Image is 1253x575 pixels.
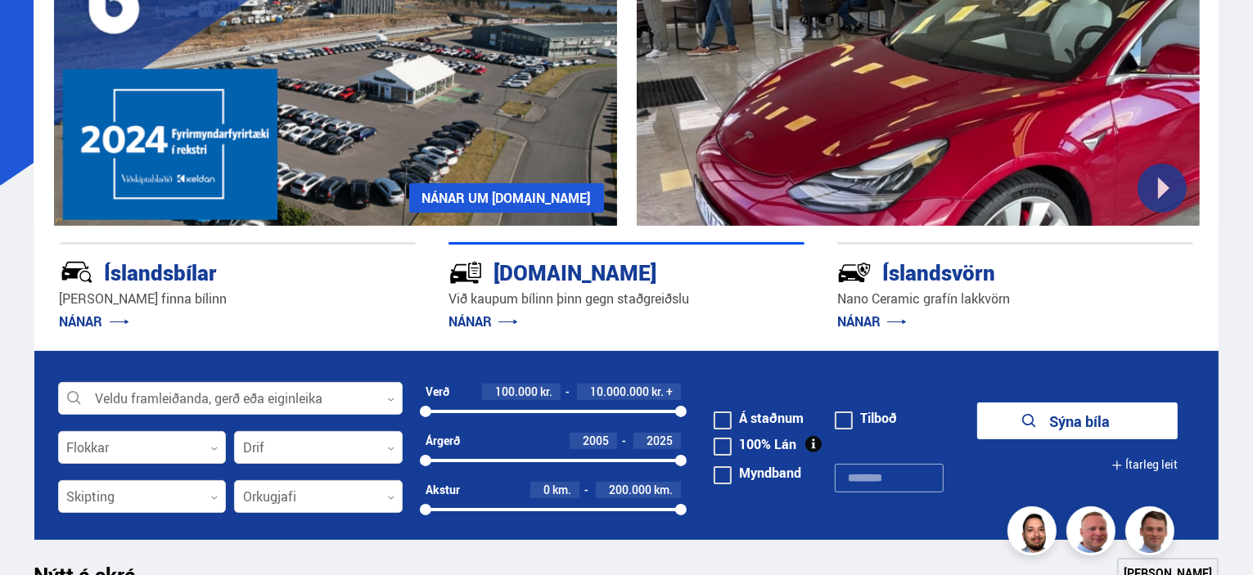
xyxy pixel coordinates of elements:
div: Íslandsbílar [60,257,358,285]
img: siFngHWaQ9KaOqBr.png [1069,509,1118,558]
a: NÁNAR [837,312,907,330]
a: NÁNAR [448,312,518,330]
button: Sýna bíla [977,402,1178,439]
span: 10.000.000 [590,384,649,399]
a: NÁNAR UM [DOMAIN_NAME] [409,183,604,213]
p: [PERSON_NAME] finna bílinn [60,290,416,308]
label: 100% Lán [714,438,796,451]
img: -Svtn6bYgwAsiwNX.svg [837,255,872,290]
label: Á staðnum [714,411,804,425]
span: kr. [651,385,664,398]
img: JRvxyua_JYH6wB4c.svg [60,255,94,290]
span: + [666,385,673,398]
span: 2005 [583,433,609,448]
span: 100.000 [495,384,538,399]
div: Akstur [426,483,460,496]
button: Opna LiveChat spjallviðmót [13,7,62,56]
img: tr5P-W3DuiFaO7aO.svg [448,255,483,290]
span: 0 [543,482,550,497]
label: Tilboð [835,411,897,425]
span: km. [552,483,571,496]
span: 200.000 [609,482,651,497]
span: 2025 [647,433,673,448]
span: km. [654,483,673,496]
img: nhp88E3Fdnt1Opn2.png [1010,509,1059,558]
div: [DOMAIN_NAME] [448,257,746,285]
a: NÁNAR [60,312,129,330]
p: Nano Ceramic grafín lakkvörn [837,290,1193,308]
div: Íslandsvörn [837,257,1135,285]
span: kr. [540,385,552,398]
div: Árgerð [426,434,460,447]
img: FbJEzSuNWCJXmdc-.webp [1128,509,1177,558]
button: Ítarleg leit [1111,447,1178,483]
label: Myndband [714,466,801,479]
p: Við kaupum bílinn þinn gegn staðgreiðslu [448,290,805,308]
div: Verð [426,385,449,398]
